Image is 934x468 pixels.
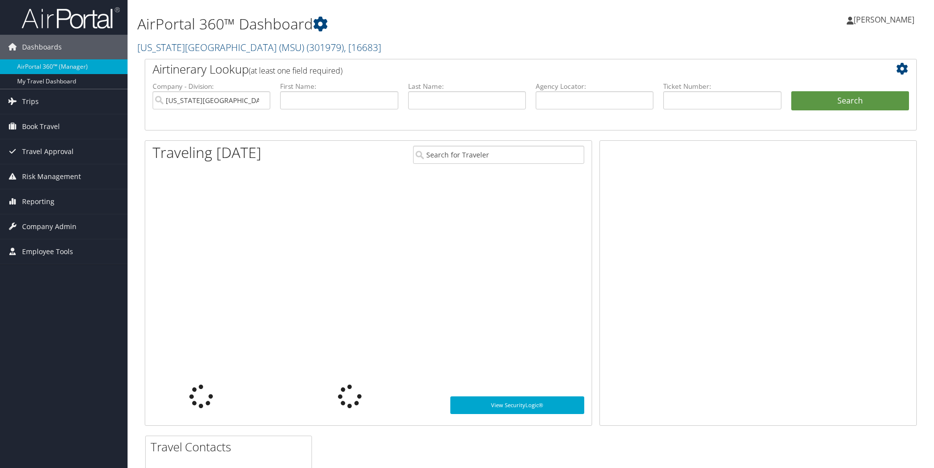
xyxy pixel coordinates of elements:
[22,189,54,214] span: Reporting
[280,81,398,91] label: First Name:
[307,41,344,54] span: ( 301979 )
[22,239,73,264] span: Employee Tools
[22,35,62,59] span: Dashboards
[153,81,270,91] label: Company - Division:
[413,146,584,164] input: Search for Traveler
[22,6,120,29] img: airportal-logo.png
[22,114,60,139] span: Book Travel
[450,396,584,414] a: View SecurityLogic®
[22,89,39,114] span: Trips
[408,81,526,91] label: Last Name:
[153,142,261,163] h1: Traveling [DATE]
[22,139,74,164] span: Travel Approval
[137,41,381,54] a: [US_STATE][GEOGRAPHIC_DATA] (MSU)
[536,81,653,91] label: Agency Locator:
[137,14,662,34] h1: AirPortal 360™ Dashboard
[249,65,342,76] span: (at least one field required)
[22,164,81,189] span: Risk Management
[854,14,914,25] span: [PERSON_NAME]
[847,5,924,34] a: [PERSON_NAME]
[153,61,845,78] h2: Airtinerary Lookup
[663,81,781,91] label: Ticket Number:
[791,91,909,111] button: Search
[151,439,311,455] h2: Travel Contacts
[344,41,381,54] span: , [ 16683 ]
[22,214,77,239] span: Company Admin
